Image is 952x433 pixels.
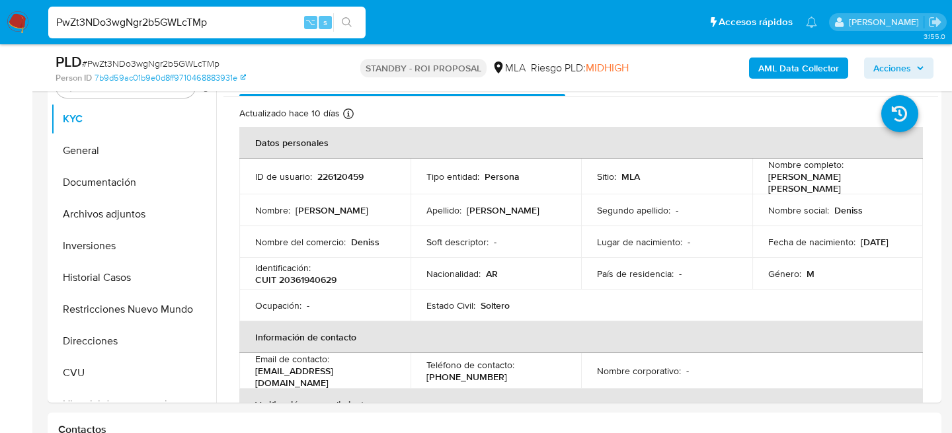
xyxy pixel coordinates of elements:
[307,299,309,311] p: -
[492,61,526,75] div: MLA
[255,204,290,216] p: Nombre :
[51,230,216,262] button: Inversiones
[864,58,933,79] button: Acciones
[51,135,216,167] button: General
[56,51,82,72] b: PLD
[758,58,839,79] b: AML Data Collector
[48,14,366,31] input: Buscar usuario o caso...
[239,127,923,159] th: Datos personales
[426,171,479,182] p: Tipo entidad :
[56,72,92,84] b: Person ID
[768,236,855,248] p: Fecha de nacimiento :
[467,204,539,216] p: [PERSON_NAME]
[768,171,902,194] p: [PERSON_NAME] [PERSON_NAME]
[51,325,216,357] button: Direcciones
[239,321,923,353] th: Información de contacto
[255,365,389,389] p: [EMAIL_ADDRESS][DOMAIN_NAME]
[486,268,498,280] p: AR
[426,359,514,371] p: Teléfono de contacto :
[317,171,364,182] p: 226120459
[807,268,814,280] p: M
[51,357,216,389] button: CVU
[426,268,481,280] p: Nacionalidad :
[51,294,216,325] button: Restricciones Nuevo Mundo
[686,365,689,377] p: -
[749,58,848,79] button: AML Data Collector
[481,299,510,311] p: Soltero
[597,365,681,377] p: Nombre corporativo :
[924,31,945,42] span: 3.155.0
[255,299,301,311] p: Ocupación :
[768,159,844,171] p: Nombre completo :
[333,13,360,32] button: search-icon
[82,57,219,70] span: # PwZt3NDo3wgNgr2b5GWLcTMp
[849,16,924,28] p: facundo.marin@mercadolibre.com
[426,299,475,311] p: Estado Civil :
[873,58,911,79] span: Acciones
[239,107,340,120] p: Actualizado hace 10 días
[51,389,216,420] button: Historial de conversaciones
[768,204,829,216] p: Nombre social :
[597,204,670,216] p: Segundo apellido :
[255,236,346,248] p: Nombre del comercio :
[676,204,678,216] p: -
[597,236,682,248] p: Lugar de nacimiento :
[688,236,690,248] p: -
[928,15,942,29] a: Salir
[768,268,801,280] p: Género :
[351,236,379,248] p: Deniss
[305,16,315,28] span: ⌥
[426,204,461,216] p: Apellido :
[51,198,216,230] button: Archivos adjuntos
[426,236,489,248] p: Soft descriptor :
[360,59,487,77] p: STANDBY - ROI PROPOSAL
[255,171,312,182] p: ID de usuario :
[586,60,629,75] span: MIDHIGH
[806,17,817,28] a: Notificaciones
[296,204,368,216] p: [PERSON_NAME]
[51,262,216,294] button: Historial Casos
[531,61,629,75] span: Riesgo PLD:
[679,268,682,280] p: -
[834,204,863,216] p: Deniss
[426,371,507,383] p: [PHONE_NUMBER]
[51,103,216,135] button: KYC
[621,171,640,182] p: MLA
[719,15,793,29] span: Accesos rápidos
[95,72,246,84] a: 7b9d59ac01b9e0d8ff9710468883931e
[255,353,329,365] p: Email de contacto :
[255,274,337,286] p: CUIT 20361940629
[597,171,616,182] p: Sitio :
[494,236,496,248] p: -
[255,262,311,274] p: Identificación :
[597,268,674,280] p: País de residencia :
[323,16,327,28] span: s
[485,171,520,182] p: Persona
[51,167,216,198] button: Documentación
[861,236,889,248] p: [DATE]
[239,389,923,420] th: Verificación y cumplimiento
